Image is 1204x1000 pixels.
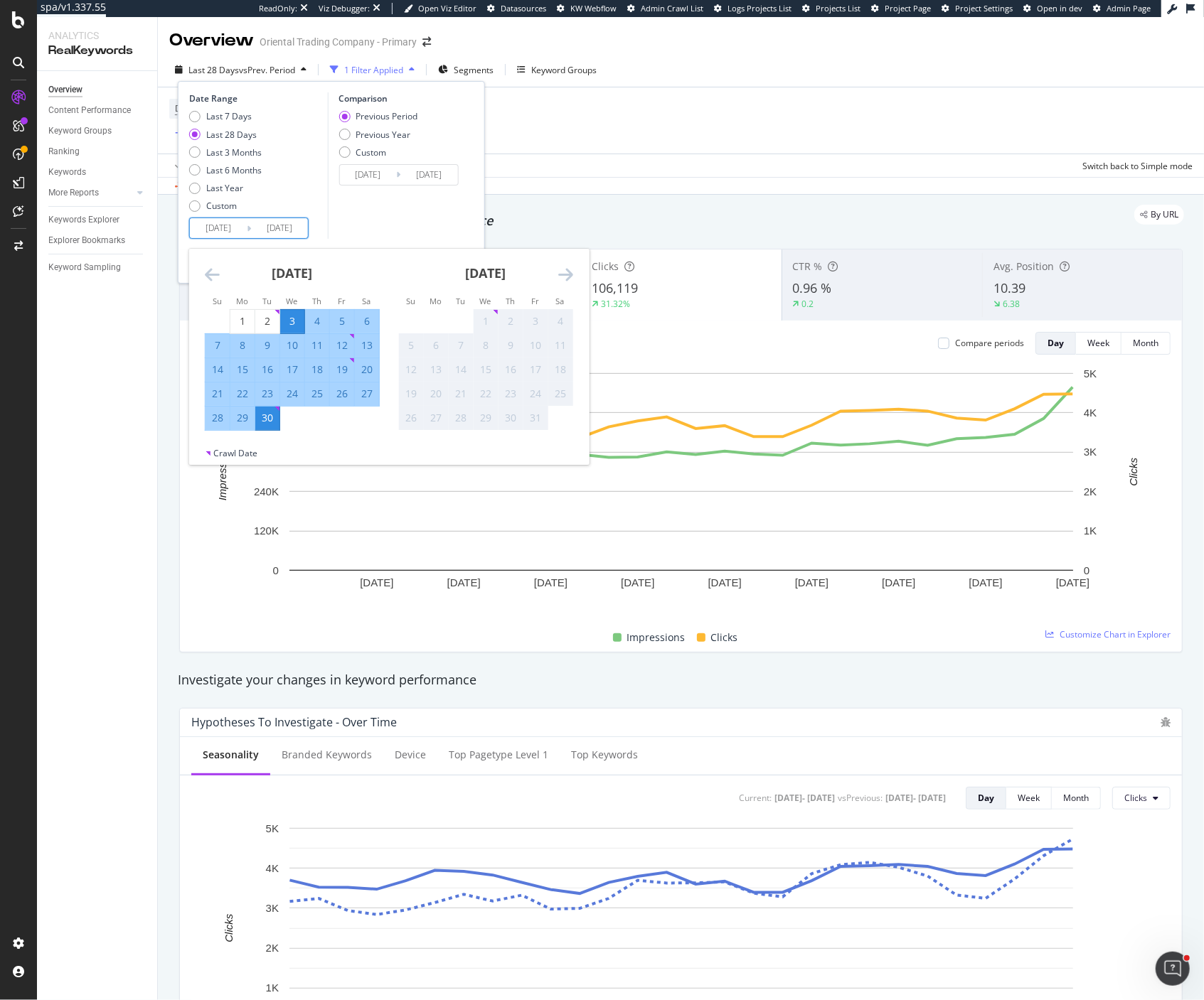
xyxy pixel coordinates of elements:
[448,382,473,406] td: Not available. Tuesday, October 21, 2025
[280,338,304,353] div: 10
[838,792,883,804] div: vs Previous :
[592,279,638,296] span: 106,119
[548,362,572,377] div: 18
[399,362,423,377] div: 12
[449,338,473,353] div: 7
[418,3,476,14] span: Open Viz Editor
[548,357,572,382] td: Not available. Saturday, October 18, 2025
[266,942,279,954] text: 2K
[255,387,279,401] div: 23
[355,314,379,328] div: 6
[728,3,792,14] span: Logs Projects List
[739,792,772,804] div: Current:
[48,28,146,43] div: Analytics
[424,411,448,425] div: 27
[399,411,423,425] div: 26
[48,144,80,159] div: Ranking
[329,382,354,406] td: Selected. Friday, September 26, 2025
[255,314,279,328] div: 2
[1134,205,1184,225] div: legacy label
[1084,485,1097,498] text: 2K
[190,218,247,238] input: Start Date
[330,362,354,377] div: 19
[206,338,230,353] div: 7
[641,3,703,14] span: Admin Crawl List
[48,260,121,275] div: Keyword Sampling
[449,748,548,762] div: Top pagetype Level 1
[282,748,372,762] div: Branded Keywords
[555,296,564,306] small: Sa
[1127,457,1139,485] text: Clicks
[339,146,417,158] div: Custom
[169,125,226,142] button: Add Filter
[266,862,279,874] text: 4K
[1077,154,1193,177] button: Switch back to Simple mode
[432,58,499,81] button: Segments
[422,37,431,47] div: arrow-right-arrow-left
[523,387,548,401] div: 24
[430,296,442,306] small: Mo
[1018,792,1040,804] div: Week
[1161,717,1171,727] div: bug
[969,576,1003,588] text: [DATE]
[360,576,393,588] text: [DATE]
[344,64,403,76] div: 1 Filter Applied
[191,366,1171,613] div: A chart.
[206,110,252,122] div: Last 7 Days
[1093,3,1151,14] a: Admin Page
[711,629,738,646] span: Clicks
[1084,525,1097,537] text: 1K
[882,576,915,588] text: [DATE]
[474,411,498,425] div: 29
[339,165,396,185] input: Start Date
[329,357,354,382] td: Selected. Friday, September 19, 2025
[216,443,228,500] text: Impressions
[474,362,498,377] div: 15
[816,3,861,14] span: Projects List
[354,333,379,357] td: Selected. Saturday, September 13, 2025
[230,362,255,377] div: 15
[1082,160,1193,172] div: Switch back to Simple mode
[398,357,423,382] td: Not available. Sunday, October 12, 2025
[305,338,329,353] div: 11
[499,362,523,377] div: 16
[523,411,548,425] div: 31
[206,146,262,158] div: Last 3 Months
[189,200,262,212] div: Custom
[305,387,329,401] div: 25
[205,382,230,406] td: Selected. Sunday, September 21, 2025
[398,406,423,430] td: Not available. Sunday, October 26, 2025
[189,249,589,447] div: Calendar
[871,3,931,14] a: Project Page
[548,338,572,353] div: 11
[802,298,814,310] div: 0.2
[802,3,861,14] a: Projects List
[406,296,415,306] small: Su
[1045,628,1171,640] a: Customize Chart in Explorer
[499,314,523,328] div: 2
[1107,3,1151,14] span: Admin Page
[449,362,473,377] div: 14
[266,822,279,834] text: 5K
[48,124,112,139] div: Keyword Groups
[189,182,262,194] div: Last Year
[339,129,417,141] div: Previous Year
[189,92,324,104] div: Date Range
[1056,576,1090,588] text: [DATE]
[304,382,329,406] td: Selected. Thursday, September 25, 2025
[942,3,1013,14] a: Project Settings
[48,260,147,275] a: Keyword Sampling
[548,382,572,406] td: Not available. Saturday, October 25, 2025
[404,3,476,14] a: Open Viz Editor
[548,387,572,401] div: 25
[1084,564,1090,576] text: 0
[1076,332,1122,355] button: Week
[48,233,147,248] a: Explorer Bookmarks
[230,406,255,430] td: Selected. Monday, September 29, 2025
[993,279,1025,296] span: 10.39
[272,264,312,281] strong: [DATE]
[473,309,498,333] td: Not available. Wednesday, October 1, 2025
[305,362,329,377] div: 18
[356,110,417,122] div: Previous Period
[523,362,548,377] div: 17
